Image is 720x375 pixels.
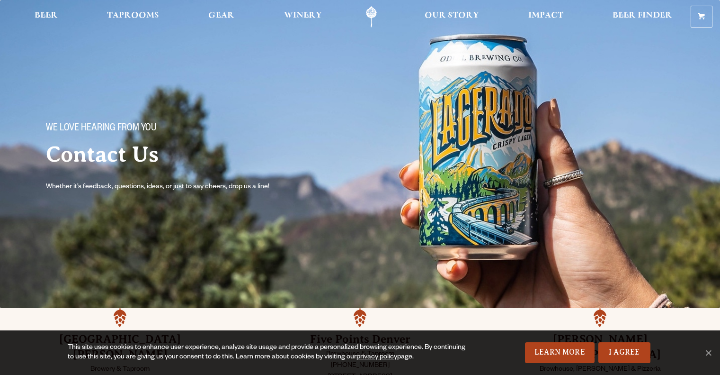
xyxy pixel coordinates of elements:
[35,12,58,19] span: Beer
[284,12,322,19] span: Winery
[703,348,713,357] span: No
[202,6,240,27] a: Gear
[208,12,234,19] span: Gear
[425,12,479,19] span: Our Story
[107,12,159,19] span: Taprooms
[28,6,64,27] a: Beer
[613,12,672,19] span: Beer Finder
[278,6,328,27] a: Winery
[356,354,397,361] a: privacy policy
[46,182,288,193] p: Whether it’s feedback, questions, ideas, or just to say cheers, drop us a line!
[46,143,341,166] h2: Contact Us
[528,12,563,19] span: Impact
[522,6,569,27] a: Impact
[598,342,650,363] a: I Agree
[46,123,157,135] span: We love hearing from you
[418,6,485,27] a: Our Story
[525,342,595,363] a: Learn More
[101,6,165,27] a: Taprooms
[354,6,389,27] a: Odell Home
[68,343,471,362] div: This site uses cookies to enhance user experience, analyze site usage and provide a personalized ...
[606,6,678,27] a: Beer Finder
